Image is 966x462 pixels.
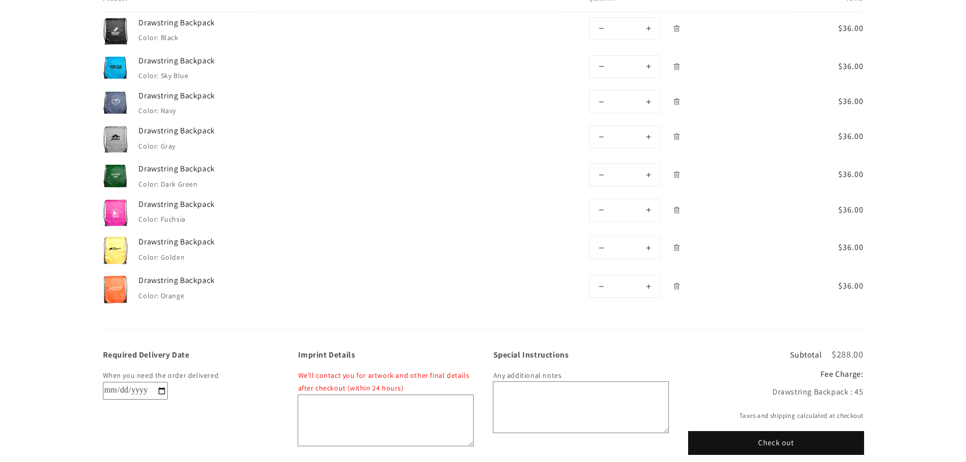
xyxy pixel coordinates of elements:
[668,166,686,184] a: Remove Drawstring Backpack - Dark Green
[138,163,291,174] a: Drawstring Backpack
[138,106,159,115] dt: Color:
[138,141,159,151] dt: Color:
[832,350,863,359] p: $288.00
[668,58,686,76] a: Remove Drawstring Backpack - Sky Blue
[161,253,185,262] dd: Golden
[668,239,686,257] a: Remove Drawstring Backpack - Golden
[613,126,637,148] input: Quantity for Drawstring Backpack
[103,369,278,382] p: When you need the order delivered
[689,385,864,400] div: Drawstring Backpack : 45
[103,90,129,115] img: Drawstring Backpack
[805,241,864,254] span: $36.00
[103,199,129,227] img: Drawstring Backpack
[161,141,175,151] dd: Gray
[161,71,189,80] dd: Sky Blue
[138,180,159,189] dt: Color:
[103,125,129,153] img: Drawstring Backpack
[493,369,668,382] p: Any additional notes
[161,106,176,115] dd: Navy
[103,236,129,265] img: Drawstring Backpack
[138,215,159,224] dt: Color:
[805,280,864,292] span: $36.00
[161,215,186,224] dd: Fuchsia
[805,204,864,216] span: $36.00
[805,130,864,143] span: $36.00
[138,199,291,210] a: Drawstring Backpack
[689,411,864,421] small: Taxes and shipping calculated at checkout
[613,18,637,40] input: Quantity for Drawstring Backpack
[689,369,864,380] h2: Fee Charge:
[161,33,178,42] dd: Black
[805,95,864,108] span: $36.00
[138,291,159,300] dt: Color:
[103,163,129,188] img: Drawstring Backpack
[103,55,129,80] img: Drawstring Backpack
[161,291,185,300] dd: Orange
[138,125,291,136] a: Drawstring Backpack
[138,253,159,262] dt: Color:
[613,164,637,186] input: Quantity for Drawstring Backpack
[613,91,637,113] input: Quantity for Drawstring Backpack
[103,17,129,45] img: Drawstring Backpack
[138,90,291,101] a: Drawstring Backpack
[805,168,864,181] span: $36.00
[138,55,291,66] a: Drawstring Backpack
[298,350,473,359] label: Imprint Details
[138,275,291,286] a: Drawstring Backpack
[138,33,159,42] dt: Color:
[138,17,291,28] a: Drawstring Backpack
[613,275,637,297] input: Quantity for Drawstring Backpack
[138,71,159,80] dt: Color:
[668,93,686,111] a: Remove Drawstring Backpack - Navy
[493,350,668,359] label: Special Instructions
[161,180,198,189] dd: Dark Green
[668,128,686,146] a: Remove Drawstring Backpack - Gray
[613,56,637,78] input: Quantity for Drawstring Backpack
[668,201,686,219] a: Remove Drawstring Backpack - Fuchsia
[138,236,291,247] a: Drawstring Backpack
[805,22,864,34] span: $36.00
[668,277,686,295] a: Remove Drawstring Backpack - Orange
[805,60,864,73] span: $36.00
[613,199,637,221] input: Quantity for Drawstring Backpack
[298,369,473,395] p: We'll contact you for artwork and other final details after checkout (within 24 hours)
[103,350,278,359] label: Required Delivery Date
[668,20,686,38] a: Remove Drawstring Backpack - Black
[103,275,129,304] img: Drawstring Backpack
[689,432,864,454] button: Check out
[613,237,637,259] input: Quantity for Drawstring Backpack
[790,351,821,359] h3: Subtotal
